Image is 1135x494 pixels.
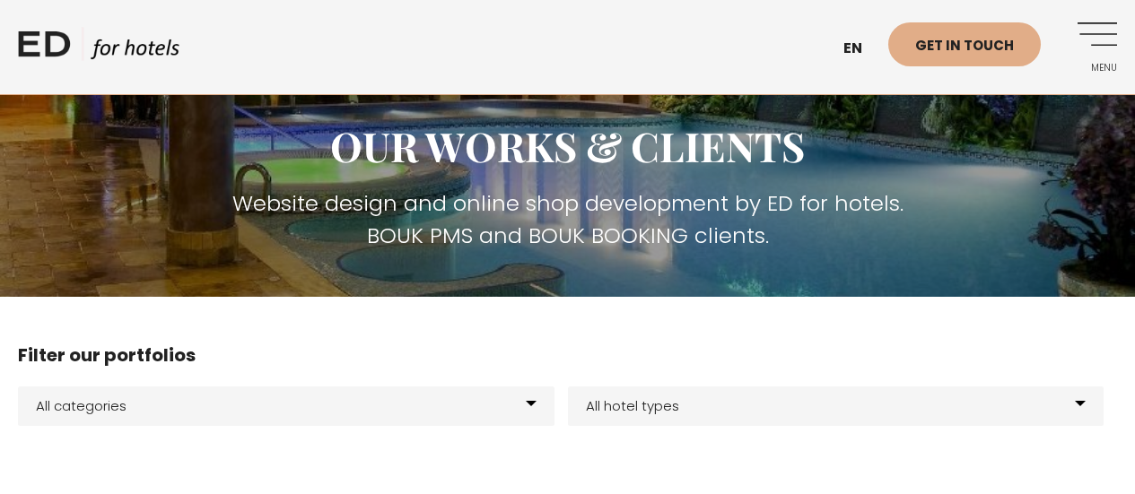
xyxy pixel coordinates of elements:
span: Our works & clients [330,118,805,172]
span: Menu [1068,63,1117,74]
a: Get in touch [888,22,1041,66]
a: en [834,27,888,71]
h3: Website design and online shop development by ED for hotels. BOUK PMS and BOUK BOOKING clients. [18,187,1117,252]
a: Menu [1068,22,1117,72]
h4: Filter our portfolios [18,342,1117,368]
a: ED HOTELS [18,27,179,72]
